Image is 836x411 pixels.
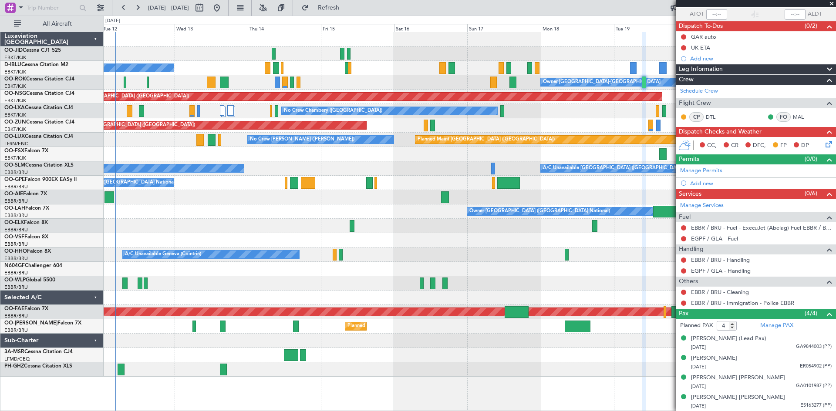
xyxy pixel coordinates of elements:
a: OO-[PERSON_NAME]Falcon 7X [4,321,81,326]
span: D-IBLU [4,62,21,67]
a: OO-WLPGlobal 5500 [4,277,55,283]
a: EGPF / GLA - Handling [691,267,751,274]
span: PH-GHZ [4,364,24,369]
span: Permits [679,154,699,164]
span: [DATE] [691,383,706,390]
span: (4/4) [805,309,817,318]
span: (0/6) [805,189,817,198]
span: [DATE] [691,364,706,370]
div: [DATE] [105,17,120,25]
span: OO-WLP [4,277,26,283]
div: Planned Maint [GEOGRAPHIC_DATA] ([GEOGRAPHIC_DATA]) [418,133,555,146]
a: EBBR/BRU [4,198,28,204]
span: (0/0) [805,154,817,164]
label: Planned PAX [680,321,713,330]
div: [PERSON_NAME] [691,354,737,363]
span: OO-ROK [4,77,26,82]
a: EBKT/KJK [4,97,26,104]
a: OO-SLMCessna Citation XLS [4,163,74,168]
span: OO-AIE [4,191,23,197]
span: Leg Information [679,64,723,74]
span: CC, [707,141,717,150]
a: OO-LAHFalcon 7X [4,206,49,211]
div: No Crew [PERSON_NAME] ([PERSON_NAME]) [250,133,354,146]
span: OO-SLM [4,163,25,168]
span: [DATE] [691,403,706,409]
a: OO-GPEFalcon 900EX EASy II [4,177,77,182]
input: --:-- [706,9,727,20]
span: ATOT [690,10,704,19]
span: ALDT [808,10,822,19]
a: EBKT/KJK [4,126,26,133]
span: Others [679,277,698,287]
a: DTL [706,113,725,121]
a: EBBR/BRU [4,270,28,276]
div: Sun 17 [467,24,540,32]
a: EBBR/BRU [4,227,28,233]
span: [DATE] - [DATE] [148,4,189,12]
div: [PERSON_NAME] [PERSON_NAME] [691,374,785,382]
span: GA0101987 (PP) [796,382,832,390]
span: [DATE] [691,344,706,351]
span: OO-ZUN [4,120,26,125]
span: N604GF [4,263,25,268]
div: [PERSON_NAME] [PERSON_NAME] [691,393,785,402]
a: EBKT/KJK [4,69,26,75]
a: EBBR/BRU [4,241,28,247]
a: OO-ZUNCessna Citation CJ4 [4,120,74,125]
div: Thu 14 [248,24,321,32]
a: 3A-MSRCessna Citation CJ4 [4,349,73,354]
span: OO-LAH [4,206,25,211]
div: GAR auto [691,33,716,40]
a: OO-JIDCessna CJ1 525 [4,48,61,53]
div: Unplanned Maint [GEOGRAPHIC_DATA] ([GEOGRAPHIC_DATA]) [52,119,195,132]
a: EBBR/BRU [4,184,28,190]
a: OO-HHOFalcon 8X [4,249,51,254]
span: (0/2) [805,21,817,30]
a: Manage PAX [760,321,793,330]
span: Handling [679,244,704,254]
span: OO-NSG [4,91,26,96]
a: EBBR/BRU [4,327,28,334]
span: OO-FSX [4,148,24,154]
span: CR [731,141,738,150]
a: EBBR/BRU [4,313,28,319]
div: FO [776,112,791,122]
div: Add new [690,55,832,62]
span: OO-LUX [4,134,25,139]
a: EBBR / BRU - Cleaning [691,288,749,296]
a: Manage Permits [680,167,722,175]
span: OO-[PERSON_NAME] [4,321,57,326]
a: EBBR/BRU [4,255,28,262]
div: A/C Unavailable Geneva (Cointrin) [125,248,201,261]
div: UK ETA [691,44,710,51]
a: EBBR / BRU - Fuel - ExecuJet (Abelag) Fuel EBBR / BRU [691,224,832,231]
span: Pax [679,309,688,319]
span: Refresh [310,5,347,11]
a: D-IBLUCessna Citation M2 [4,62,68,67]
div: CP [689,112,704,122]
a: EBKT/KJK [4,112,26,118]
span: DP [801,141,809,150]
div: Wed 13 [175,24,248,32]
button: All Aircraft [10,17,94,31]
span: 3A-MSR [4,349,24,354]
a: OO-VSFFalcon 8X [4,234,48,240]
a: LFSN/ENC [4,140,28,147]
a: EBKT/KJK [4,83,26,90]
a: EBBR/BRU [4,212,28,219]
div: Mon 18 [541,24,614,32]
div: [PERSON_NAME] (Lead Pax) [691,334,766,343]
div: Tue 19 [614,24,687,32]
a: OO-AIEFalcon 7X [4,191,47,197]
div: Add new [690,180,832,187]
div: No Crew Chambery ([GEOGRAPHIC_DATA]) [284,104,382,117]
div: Planned Maint [GEOGRAPHIC_DATA] ([GEOGRAPHIC_DATA] National) [347,320,505,333]
a: EBBR / BRU - Immigration - Police EBBR [691,299,794,307]
span: FP [780,141,787,150]
div: Tue 12 [101,24,175,32]
a: OO-FSXFalcon 7X [4,148,48,154]
a: N604GFChallenger 604 [4,263,62,268]
a: OO-FAEFalcon 7X [4,306,48,311]
span: OO-HHO [4,249,27,254]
